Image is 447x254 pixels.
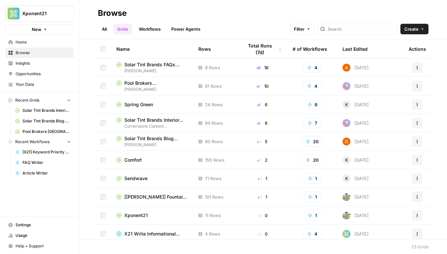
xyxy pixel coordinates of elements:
[116,123,188,129] span: Cornerstone Content Workflows
[343,193,350,201] img: 7o9iy2kmmc4gt2vlcbjqaas6vz7k
[343,193,369,201] div: [DATE]
[409,40,426,58] div: Actions
[12,105,74,116] a: Solar Tint Brands Interior Page Content
[205,157,224,163] span: 155 Rows
[16,50,71,56] span: Browse
[400,24,428,34] button: Create
[116,135,188,148] a: Solar Tint Brands Blog Workflows[PERSON_NAME]
[243,212,282,219] div: 0
[205,175,222,182] span: 71 Rows
[304,173,321,184] button: 1
[345,175,348,182] span: K
[345,101,348,108] span: K
[12,126,74,137] a: Pool Brokers [GEOGRAPHIC_DATA]
[345,157,348,163] span: K
[124,157,142,163] span: Comfort
[5,58,74,69] a: Insights
[135,24,165,34] a: Workflows
[243,64,282,71] div: 16
[205,138,223,145] span: 80 Rows
[328,26,395,32] input: Search
[124,194,188,200] span: [[PERSON_NAME]] Fountain of You MD
[116,157,188,163] a: Comfort
[16,60,71,66] span: Insights
[243,231,282,237] div: 0
[124,80,188,86] span: Pool Brokers [GEOGRAPHIC_DATA]
[290,24,315,34] button: Filter
[5,69,74,79] a: Opportunities
[343,40,368,58] div: Last Edited
[243,101,282,108] div: 6
[22,129,71,135] span: Pool Brokers [GEOGRAPHIC_DATA]
[343,64,350,72] img: s67a3z058kdpilua9rakyyh8dgy9
[5,220,74,230] a: Settings
[12,168,74,178] a: Article Writer
[343,82,369,90] div: [DATE]
[343,119,369,127] div: [DATE]
[32,26,41,33] span: New
[116,68,188,74] span: [PERSON_NAME]
[5,230,74,241] a: Usage
[404,26,419,32] span: Create
[15,139,50,145] span: Recent Workflows
[16,233,71,238] span: Usage
[302,155,323,165] button: 20
[116,86,188,92] span: [PERSON_NAME]
[22,108,71,113] span: Solar Tint Brands Interior Page Content
[98,8,127,18] div: Browse
[124,117,188,123] span: Solar Tint Brands Interior Page Content
[303,229,322,239] button: 4
[302,136,323,147] button: 20
[243,83,282,89] div: 10
[343,156,369,164] div: [DATE]
[304,192,321,202] button: 1
[5,137,74,147] button: Recent Workflows
[116,194,188,200] a: [[PERSON_NAME]] Fountain of You MD
[116,142,188,148] span: [PERSON_NAME]
[5,95,74,105] button: Recent Grids
[116,40,188,58] div: Name
[5,241,74,251] button: Help + Support
[167,24,204,34] a: Power Agents
[22,160,71,166] span: FAQ Writer
[124,135,188,142] span: Solar Tint Brands Blog Workflows
[22,149,71,155] span: [X21] Keyword Priority Report
[8,8,20,19] img: Xponent21 Logo
[5,37,74,48] a: Home
[5,24,74,34] button: New
[343,211,350,219] img: 7o9iy2kmmc4gt2vlcbjqaas6vz7k
[124,231,188,237] span: X21 Write Informational Article
[98,24,111,34] a: All
[343,138,350,145] img: pwix5m0vnd4oa9kxcotez4co3y0l
[343,119,350,127] img: ly0f5newh3rn50akdwmtp9dssym0
[16,81,71,87] span: Your Data
[293,40,327,58] div: # of Workflows
[5,5,74,22] button: Workspace: Xponent21
[243,175,282,182] div: 1
[303,62,322,73] button: 4
[343,230,369,238] div: [DATE]
[205,194,223,200] span: 101 Rows
[124,101,153,108] span: Spring Green
[198,40,211,58] div: Rows
[116,61,188,74] a: Solar Tint Brands FAQs Workflows[PERSON_NAME]
[343,101,369,109] div: [DATE]
[243,120,282,126] div: 6
[205,120,223,126] span: 94 Rows
[5,48,74,58] a: Browse
[16,39,71,45] span: Home
[243,40,282,58] div: Total Runs (7d)
[343,82,350,90] img: ly0f5newh3rn50akdwmtp9dssym0
[303,118,321,128] button: 7
[343,138,369,145] div: [DATE]
[116,231,188,237] a: X21 Write Informational Article
[22,170,71,176] span: Article Writer
[205,64,220,71] span: 8 Rows
[124,212,148,219] span: Xponent21
[303,81,322,91] button: 4
[16,71,71,77] span: Opportunities
[243,157,282,163] div: 2
[16,222,71,228] span: Settings
[294,26,305,32] span: Filter
[303,99,322,110] button: 6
